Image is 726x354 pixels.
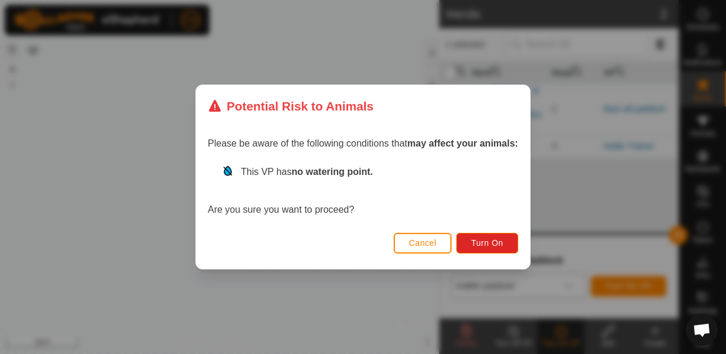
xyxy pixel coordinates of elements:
div: Potential Risk to Animals [208,97,374,115]
div: Open chat [686,314,718,346]
button: Cancel [394,233,452,254]
button: Turn On [457,233,518,254]
strong: may affect your animals: [407,138,518,148]
span: Please be aware of the following conditions that [208,138,518,148]
span: This VP has [241,167,373,177]
span: Cancel [409,238,437,248]
span: Turn On [472,238,503,248]
div: Are you sure you want to proceed? [208,165,518,217]
strong: no watering point. [292,167,373,177]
